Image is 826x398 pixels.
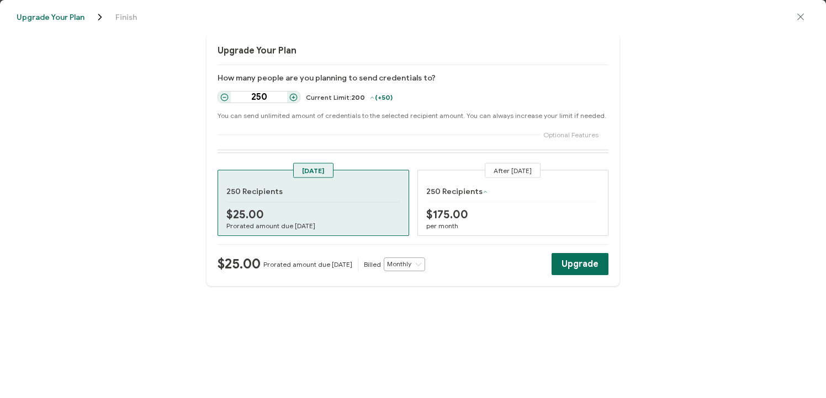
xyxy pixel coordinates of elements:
p: Billed [364,260,381,268]
p: $25.00 [226,208,400,222]
iframe: Chat Widget [771,345,826,398]
p: 250 Recipients [426,187,483,196]
p: $25.00 [218,256,261,272]
p: Current Limit: [306,93,393,101]
p: Prorated amount due [DATE] [226,222,400,230]
p: $175.00 [426,208,600,222]
span: (+50) [369,93,393,101]
span: Upgrade [562,260,599,268]
span: Upgrade Your Plan [17,13,84,21]
p: 250 Recipients [226,187,400,196]
div: Breadcrumb [17,12,792,23]
p: You can send unlimited amount of credentials to the selected recipient amount. You can always inc... [218,111,608,120]
p: per month [426,222,600,230]
span: [DATE] [302,166,325,175]
span: Finish [115,13,137,21]
button: Upgrade [552,253,608,275]
input: Select [384,257,425,271]
p: Prorated amount due [DATE] [263,260,352,268]
span: After [DATE] [494,166,532,175]
span: 200 [351,93,365,101]
p: Upgrade Your Plan [218,45,608,56]
p: Optional Features [543,131,599,139]
p: How many people are you planning to send credentials to? [218,73,608,83]
span: Upgrade Your Plan [17,12,105,23]
button: close drawer [792,11,809,23]
div: Optional Features [218,128,608,142]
